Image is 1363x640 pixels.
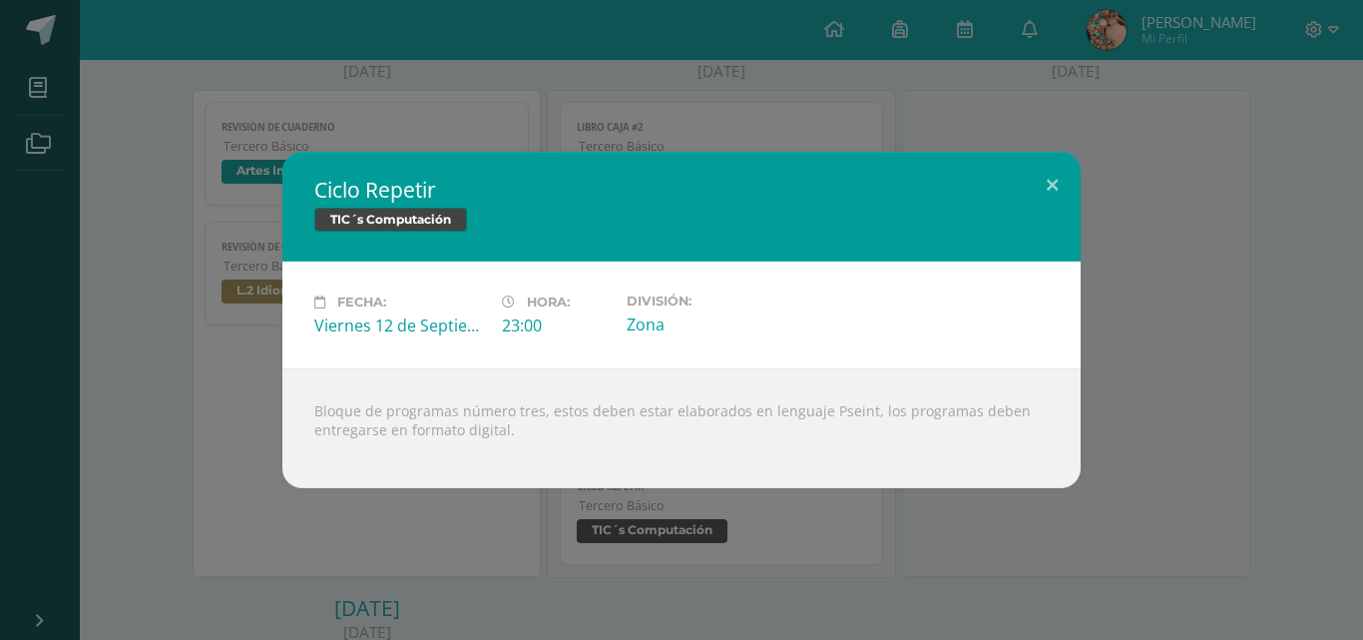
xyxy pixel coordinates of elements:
div: Bloque de programas número tres, estos deben estar elaborados en lenguaje Pseint, los programas d... [282,368,1081,488]
label: División: [627,294,798,309]
div: Zona [627,314,798,335]
div: Viernes 12 de Septiembre [314,315,486,336]
span: Fecha: [337,295,386,310]
h2: Ciclo Repetir [314,176,1049,204]
span: Hora: [527,295,570,310]
span: TIC´s Computación [314,208,467,232]
div: 23:00 [502,315,611,336]
button: Close (Esc) [1024,152,1081,220]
